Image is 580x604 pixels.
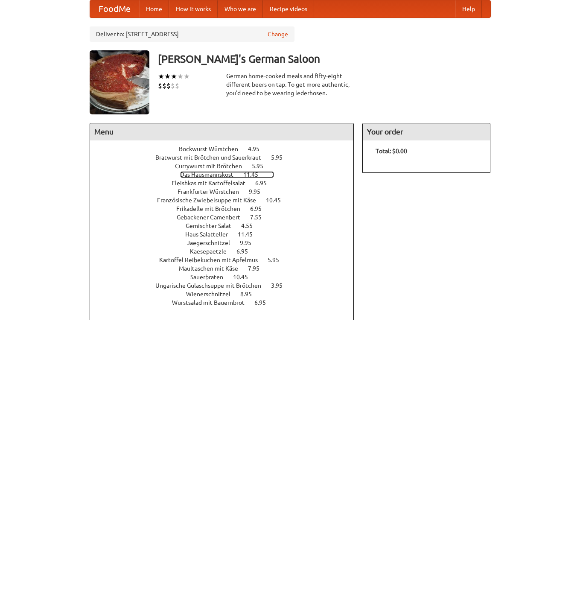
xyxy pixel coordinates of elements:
b: Total: $0.00 [376,148,407,155]
a: FoodMe [90,0,139,18]
a: Who we are [218,0,263,18]
span: 9.95 [240,239,260,246]
span: 4.55 [241,222,261,229]
span: Gebackener Camenbert [177,214,249,221]
span: 7.95 [248,265,268,272]
span: Bockwurst Würstchen [179,146,247,152]
li: $ [158,81,162,90]
span: Wurstsalad mit Bauernbrot [172,299,253,306]
span: 9.95 [249,188,269,195]
a: Recipe videos [263,0,314,18]
li: $ [171,81,175,90]
span: Wienerschnitzel [186,291,239,298]
li: $ [162,81,166,90]
h4: Your order [363,123,490,140]
span: 3.95 [271,282,291,289]
a: Home [139,0,169,18]
span: Haus Salatteller [185,231,236,238]
span: Fleishkas mit Kartoffelsalat [172,180,254,187]
span: 4.95 [248,146,268,152]
span: 5.95 [271,154,291,161]
span: 6.95 [250,205,270,212]
li: ★ [164,72,171,81]
span: Currywurst mit Brötchen [175,163,251,169]
a: Maultaschen mit Käse 7.95 [179,265,275,272]
li: $ [166,81,171,90]
h4: Menu [90,123,354,140]
a: Frankfurter Würstchen 9.95 [178,188,276,195]
a: Fleishkas mit Kartoffelsalat 6.95 [172,180,283,187]
span: Sauerbraten [190,274,232,280]
a: Kartoffel Reibekuchen mit Apfelmus 5.95 [159,257,295,263]
span: 7.55 [250,214,270,221]
span: Maultaschen mit Käse [179,265,247,272]
a: Sauerbraten 10.45 [190,274,264,280]
span: 5.95 [252,163,272,169]
li: $ [175,81,179,90]
span: Gemischter Salat [186,222,240,229]
span: Ungarische Gulaschsuppe mit Brötchen [155,282,270,289]
span: 6.95 [255,180,275,187]
span: Kartoffel Reibekuchen mit Apfelmus [159,257,266,263]
span: Bratwurst mit Brötchen und Sauerkraut [155,154,270,161]
a: Kaesepaetzle 6.95 [190,248,264,255]
a: Bratwurst mit Brötchen und Sauerkraut 5.95 [155,154,298,161]
a: Haus Salatteller 11.45 [185,231,268,238]
span: 10.45 [266,197,289,204]
span: Frankfurter Würstchen [178,188,248,195]
li: ★ [158,72,164,81]
a: Jaegerschnitzel 9.95 [187,239,267,246]
a: Change [268,30,288,38]
a: Gebackener Camenbert 7.55 [177,214,277,221]
a: Französische Zwiebelsuppe mit Käse 10.45 [157,197,297,204]
a: Das Hausmannskost 11.45 [180,171,274,178]
a: Wienerschnitzel 8.95 [186,291,268,298]
img: angular.jpg [90,50,149,114]
a: Ungarische Gulaschsuppe mit Brötchen 3.95 [155,282,298,289]
div: Deliver to: [STREET_ADDRESS] [90,26,294,42]
span: Französische Zwiebelsuppe mit Käse [157,197,265,204]
span: 11.45 [243,171,267,178]
div: German home-cooked meals and fifty-eight different beers on tap. To get more authentic, you'd nee... [226,72,354,97]
span: 8.95 [240,291,260,298]
span: Jaegerschnitzel [187,239,239,246]
span: Das Hausmannskost [180,171,242,178]
span: Frikadelle mit Brötchen [176,205,249,212]
span: 11.45 [238,231,261,238]
span: 6.95 [254,299,274,306]
li: ★ [177,72,184,81]
a: Bockwurst Würstchen 4.95 [179,146,275,152]
a: How it works [169,0,218,18]
li: ★ [171,72,177,81]
a: Wurstsalad mit Bauernbrot 6.95 [172,299,282,306]
h3: [PERSON_NAME]'s German Saloon [158,50,491,67]
span: Kaesepaetzle [190,248,235,255]
a: Gemischter Salat 4.55 [186,222,268,229]
a: Help [455,0,482,18]
a: Currywurst mit Brötchen 5.95 [175,163,279,169]
span: 5.95 [268,257,288,263]
a: Frikadelle mit Brötchen 6.95 [176,205,277,212]
span: 6.95 [236,248,256,255]
li: ★ [184,72,190,81]
span: 10.45 [233,274,256,280]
